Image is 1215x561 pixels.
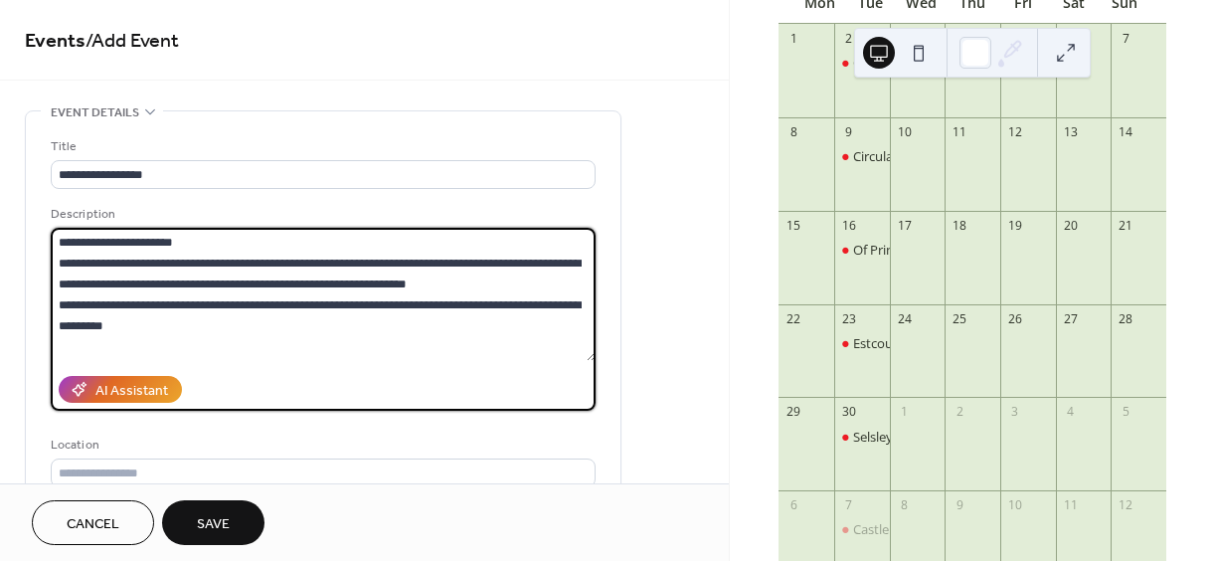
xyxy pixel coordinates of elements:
div: 14 [1118,123,1134,140]
div: 12 [1118,497,1134,514]
div: 11 [1062,497,1079,514]
div: Circular from Oakridge [PERSON_NAME] [853,54,1090,72]
div: 8 [785,123,802,140]
div: 9 [840,123,857,140]
div: 9 [952,497,968,514]
div: 23 [840,310,857,327]
div: 20 [1062,217,1079,234]
span: Save [197,514,230,535]
span: Cancel [67,514,119,535]
div: 3 [1006,404,1023,421]
div: 27 [1062,310,1079,327]
div: 6 [785,497,802,514]
div: 11 [952,123,968,140]
div: 13 [1062,123,1079,140]
button: AI Assistant [59,376,182,403]
div: 7 [840,497,857,514]
div: 22 [785,310,802,327]
div: 10 [896,123,913,140]
a: Events [25,22,86,61]
div: Castle Combe & Nettleton Mill [834,520,890,538]
div: 4 [1062,404,1079,421]
div: Selsley Circuit [834,428,890,446]
div: 30 [840,404,857,421]
div: 16 [840,217,857,234]
div: 10 [1006,497,1023,514]
div: 28 [1118,310,1134,327]
div: AI Assistant [95,381,168,402]
div: 5 [1118,404,1134,421]
div: 1 [896,404,913,421]
div: Location [51,435,592,456]
div: 26 [1006,310,1023,327]
div: Castle Combe & [PERSON_NAME] Mill [853,520,1075,538]
div: Description [51,204,592,225]
div: Of Princes and Paupers [834,241,890,259]
div: 25 [952,310,968,327]
div: 2 [952,404,968,421]
div: Estcourt Estate and Fosse Way [834,334,890,352]
button: Save [162,500,264,545]
button: Cancel [32,500,154,545]
div: 7 [1118,30,1134,47]
div: 19 [1006,217,1023,234]
div: Circular from [GEOGRAPHIC_DATA] [853,147,1062,165]
div: 29 [785,404,802,421]
span: Event details [51,102,139,123]
div: Selsley Circuit [853,428,934,446]
div: Circular from Hinton [834,147,890,165]
div: 12 [1006,123,1023,140]
div: Circular from Oakridge Lynch [834,54,890,72]
div: 2 [840,30,857,47]
div: Of Princes and Paupers [853,241,990,259]
div: 17 [896,217,913,234]
div: 18 [952,217,968,234]
div: 1 [785,30,802,47]
div: 15 [785,217,802,234]
div: 8 [896,497,913,514]
div: Estcourt Estate and [GEOGRAPHIC_DATA] [853,334,1101,352]
div: Title [51,136,592,157]
div: 24 [896,310,913,327]
span: / Add Event [86,22,179,61]
div: 21 [1118,217,1134,234]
